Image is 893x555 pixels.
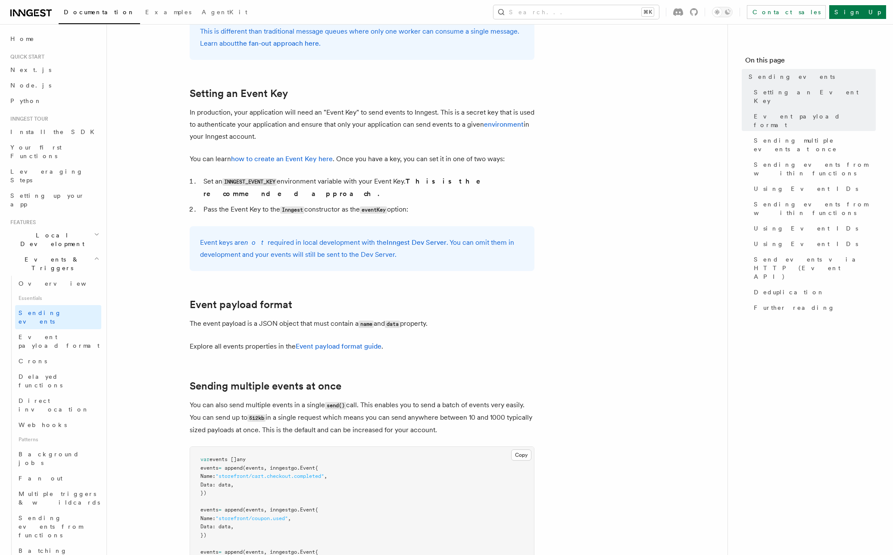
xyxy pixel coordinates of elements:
span: AgentKit [202,9,247,16]
span: Setting up your app [10,192,84,208]
a: Inngest Dev Server [387,238,446,246]
a: Using Event IDs [750,181,876,196]
a: Sending events from functions [15,510,101,543]
a: Webhooks [15,417,101,433]
span: Examples [145,9,191,16]
span: append [225,465,243,471]
span: (events, inngestgo.Event{ [243,465,318,471]
a: the fan-out approach here [237,39,319,47]
span: Sending events from within functions [754,200,876,217]
span: Event payload format [754,112,876,129]
span: Deduplication [754,288,824,296]
span: Background jobs [19,451,79,466]
span: Setting an Event Key [754,88,876,105]
span: Next.js [10,66,51,73]
span: Inngest tour [7,115,48,122]
a: how to create an Event Key here [231,155,333,163]
span: Using Event IDs [754,184,858,193]
span: events []any [209,456,246,462]
a: Sending events from within functions [750,196,876,221]
span: events [200,465,219,471]
button: Search...⌘K [493,5,659,19]
span: Install the SDK [10,128,100,135]
p: You can learn . Once you have a key, you can set it in one of two ways: [190,153,534,165]
a: Send events via HTTP (Event API) [750,252,876,284]
span: Send events via HTTP (Event API) [754,255,876,281]
a: Install the SDK [7,124,101,140]
p: The event payload is a JSON object that must contain a and property. [190,318,534,330]
p: 💡 One event can trigger multiple functions, enabling you to consume a single event in multiple wa... [200,13,524,50]
button: Toggle dark mode [712,7,733,17]
li: Set an environment variable with your Event Key. [201,175,534,200]
span: "storefront/coupon.used" [215,515,288,521]
a: Home [7,31,101,47]
p: Explore all events properties in the . [190,340,534,352]
span: Multiple triggers & wildcards [19,490,100,506]
a: Using Event IDs [750,221,876,236]
p: In production, your application will need an "Event Key" to send events to Inngest. This is a sec... [190,106,534,143]
span: , [324,473,327,479]
span: = [219,465,222,471]
span: Event payload format [19,334,100,349]
span: Quick start [7,53,44,60]
a: Examples [140,3,197,23]
span: Python [10,97,42,104]
span: Node.js [10,82,51,89]
a: Documentation [59,3,140,24]
span: Leveraging Steps [10,168,83,184]
span: var [200,456,209,462]
span: Sending events [19,309,62,325]
span: Webhooks [19,421,67,428]
a: Node.js [7,78,101,93]
button: Copy [511,449,531,461]
span: Using Event IDs [754,224,858,233]
button: Events & Triggers [7,252,101,276]
a: Event payload format guide [296,342,381,350]
code: name [359,321,374,328]
span: append [225,549,243,555]
span: Overview [19,280,107,287]
a: Deduplication [750,284,876,300]
a: Further reading [750,300,876,315]
a: Fan out [15,471,101,486]
code: data [385,321,400,328]
a: Overview [15,276,101,291]
span: Direct invocation [19,397,89,413]
span: Further reading [754,303,835,312]
a: Python [7,93,101,109]
span: Name: [200,473,215,479]
a: Sending multiple events at once [750,133,876,157]
code: INNGEST_EVENT_KEY [222,178,277,186]
span: append [225,507,243,513]
a: Multiple triggers & wildcards [15,486,101,510]
span: Data: data, [200,524,234,530]
em: not [244,238,268,246]
span: }) [200,532,206,538]
span: events [200,549,219,555]
span: = [219,507,222,513]
span: Fan out [19,475,62,482]
span: Home [10,34,34,43]
p: You can also send multiple events in a single call. This enables you to send a batch of events ve... [190,399,534,436]
span: = [219,549,222,555]
a: Setting an Event Key [750,84,876,109]
span: events [200,507,219,513]
span: Documentation [64,9,135,16]
a: Sending events [745,69,876,84]
h4: On this page [745,55,876,69]
a: Contact sales [747,5,826,19]
li: Pass the Event Key to the constructor as the option: [201,203,534,216]
span: Name: [200,515,215,521]
span: }) [200,490,206,496]
span: Sending events from functions [19,514,83,539]
span: Sending multiple events at once [754,136,876,153]
a: Direct invocation [15,393,101,417]
span: Data: data, [200,482,234,488]
span: Using Event IDs [754,240,858,248]
span: Essentials [15,291,101,305]
kbd: ⌘K [642,8,654,16]
a: Sending multiple events at once [190,380,341,392]
code: Inngest [280,206,304,214]
a: environment [484,120,524,128]
a: Delayed functions [15,369,101,393]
